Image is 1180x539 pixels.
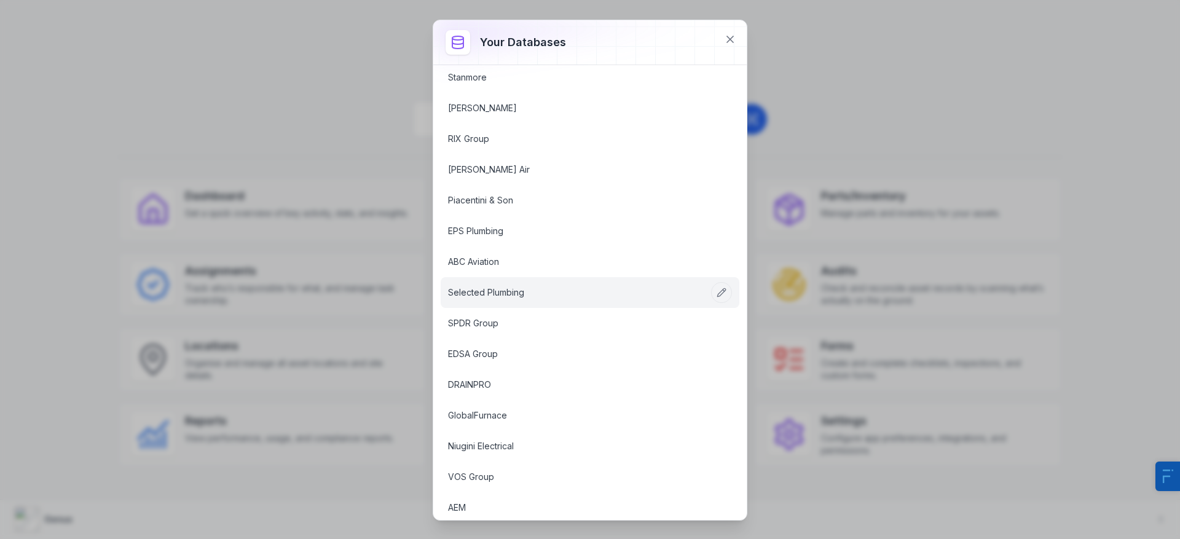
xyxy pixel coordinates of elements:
a: GlobalFurnace [448,409,702,422]
a: EPS Plumbing [448,225,702,237]
h3: Your databases [480,34,566,51]
a: [PERSON_NAME] Air [448,163,702,176]
a: ABC Aviation [448,256,702,268]
a: EDSA Group [448,348,702,360]
a: [PERSON_NAME] [448,102,702,114]
a: AEM [448,502,702,514]
a: Piacentini & Son [448,194,702,207]
a: SPDR Group [448,317,702,329]
a: RIX Group [448,133,702,145]
a: VOS Group [448,471,702,483]
a: DRAINPRO [448,379,702,391]
a: Niugini Electrical [448,440,702,452]
a: Stanmore [448,71,702,84]
a: Selected Plumbing [448,286,702,299]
